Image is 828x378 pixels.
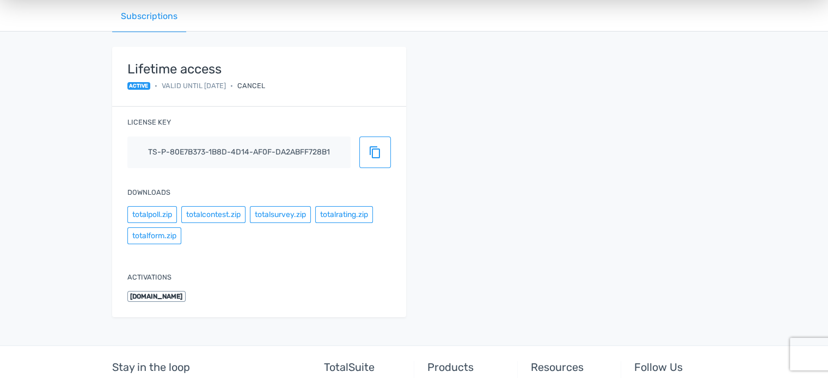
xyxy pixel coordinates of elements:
[531,361,612,373] h5: Resources
[112,1,186,32] a: Subscriptions
[155,80,157,91] span: •
[112,361,298,373] h5: Stay in the loop
[369,146,382,159] span: content_copy
[230,80,233,91] span: •
[359,137,391,168] button: content_copy
[315,206,373,223] button: totalrating.zip
[162,80,226,91] span: Valid until [DATE]
[237,80,265,91] div: Cancel
[127,82,151,90] span: active
[250,206,311,223] button: totalsurvey.zip
[127,117,171,127] label: License key
[127,227,181,244] button: totalform.zip
[127,206,177,223] button: totalpoll.zip
[324,361,406,373] h5: TotalSuite
[127,272,171,282] label: Activations
[127,291,186,302] span: [DOMAIN_NAME]
[427,361,509,373] h5: Products
[127,62,266,76] strong: Lifetime access
[634,361,716,373] h5: Follow Us
[127,187,170,197] label: Downloads
[181,206,246,223] button: totalcontest.zip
